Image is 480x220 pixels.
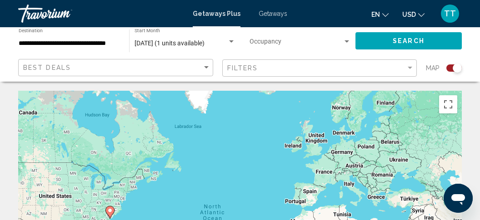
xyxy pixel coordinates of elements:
[371,11,380,18] span: en
[444,9,456,18] span: TT
[259,10,287,17] a: Getaways
[393,38,425,45] span: Search
[371,8,389,21] button: Change language
[23,64,71,71] span: Best Deals
[444,184,473,213] iframe: Button to launch messaging window
[439,95,457,113] button: Toggle fullscreen view
[402,11,416,18] span: USD
[135,39,205,47] span: [DATE] (1 units available)
[18,5,184,23] a: Travorium
[402,8,425,21] button: Change currency
[426,62,440,74] span: Map
[355,32,462,49] button: Search
[193,10,240,17] a: Getaways Plus
[227,64,258,72] span: Filters
[23,64,210,72] mat-select: Sort by
[438,4,462,23] button: User Menu
[222,59,417,78] button: Filter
